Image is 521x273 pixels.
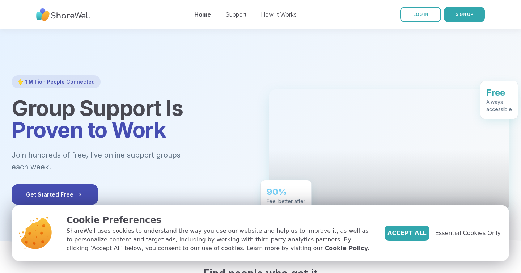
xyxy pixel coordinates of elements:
[12,117,166,143] span: Proven to Work
[486,98,512,113] div: Always accessible
[267,197,305,212] div: Feel better after just one group
[12,149,220,173] p: Join hundreds of free, live online support groups each week.
[486,87,512,98] div: Free
[194,11,211,18] a: Home
[12,75,101,88] div: 🌟 1 Million People Connected
[267,186,305,197] div: 90%
[325,244,369,253] a: Cookie Policy.
[36,5,90,25] img: ShareWell Nav Logo
[385,226,429,241] button: Accept All
[12,184,98,205] button: Get Started Free
[444,7,485,22] button: SIGN UP
[456,12,473,17] span: SIGN UP
[67,214,373,227] p: Cookie Preferences
[12,97,252,140] h1: Group Support Is
[435,229,501,238] span: Essential Cookies Only
[413,12,428,17] span: LOG IN
[26,190,84,199] span: Get Started Free
[67,227,373,253] p: ShareWell uses cookies to understand the way you use our website and help us to improve it, as we...
[261,11,297,18] a: How It Works
[387,229,427,238] span: Accept All
[400,7,441,22] a: LOG IN
[225,11,246,18] a: Support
